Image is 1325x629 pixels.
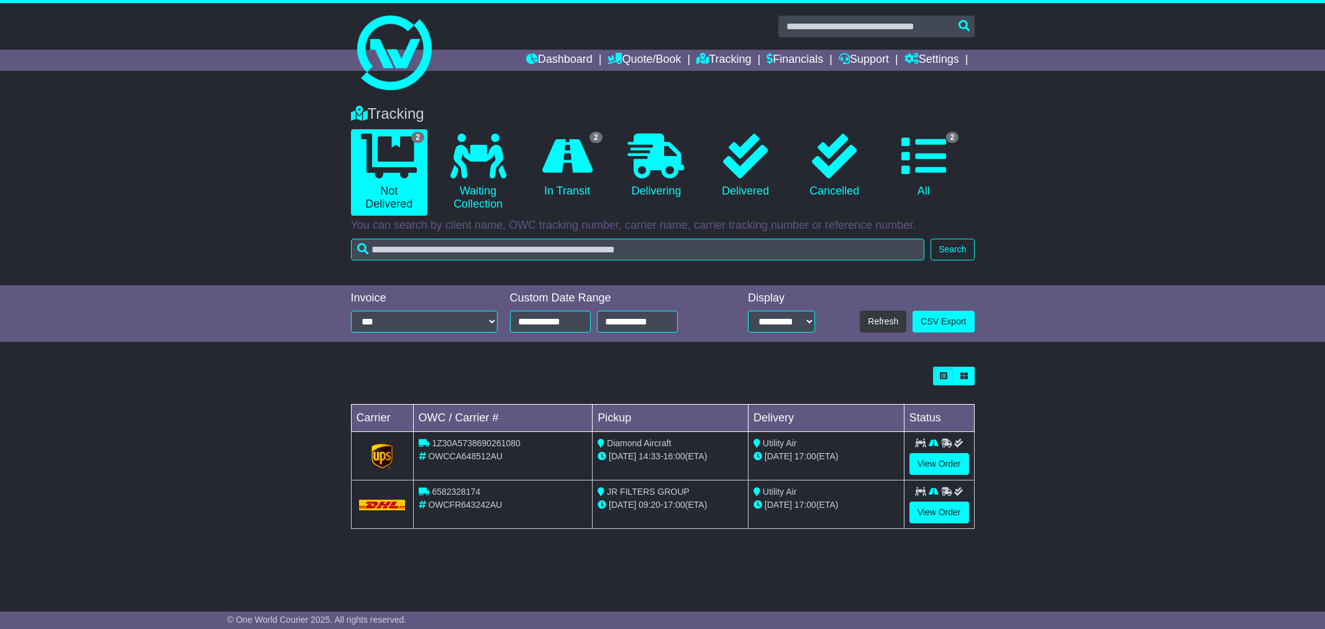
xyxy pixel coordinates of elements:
[351,219,975,232] p: You can search by client name, OWC tracking number, carrier name, carrier tracking number or refe...
[359,500,406,510] img: DHL.png
[663,451,685,461] span: 16:00
[696,50,751,71] a: Tracking
[510,292,709,305] div: Custom Date Range
[432,438,520,448] span: 1Z30A5738690261080
[351,129,427,216] a: 2 Not Delivered
[351,292,498,305] div: Invoice
[904,50,959,71] a: Settings
[593,405,749,432] td: Pickup
[609,451,636,461] span: [DATE]
[904,405,974,432] td: Status
[639,451,660,461] span: 14:33
[860,311,906,333] button: Refresh
[765,451,792,461] span: [DATE]
[432,487,480,497] span: 6582328174
[371,444,393,469] img: GetCarrierServiceLogo
[748,405,904,432] td: Delivery
[608,50,681,71] a: Quote/Book
[413,405,593,432] td: OWC / Carrier #
[639,500,660,510] span: 09:20
[618,129,694,203] a: Delivering
[526,50,593,71] a: Dashboard
[609,500,636,510] span: [DATE]
[763,487,796,497] span: Utility Air
[931,239,974,260] button: Search
[913,311,974,333] a: CSV Export
[909,453,969,475] a: View Order
[707,129,783,203] a: Delivered
[351,405,413,432] td: Carrier
[607,438,671,448] span: Diamond Aircraft
[909,502,969,523] a: View Order
[795,500,816,510] span: 17:00
[765,500,792,510] span: [DATE]
[529,129,605,203] a: 2 In Transit
[607,487,690,497] span: JR FILTERS GROUP
[440,129,516,216] a: Waiting Collection
[839,50,889,71] a: Support
[663,500,685,510] span: 17:00
[795,451,816,461] span: 17:00
[590,132,603,143] span: 2
[754,498,899,512] div: (ETA)
[598,498,743,512] div: - (ETA)
[885,129,962,203] a: 2 All
[767,50,823,71] a: Financials
[748,292,815,305] div: Display
[428,500,502,510] span: OWCFR643242AU
[428,451,503,461] span: OWCCA648512AU
[946,132,959,143] span: 2
[411,132,424,143] span: 2
[598,450,743,463] div: - (ETA)
[754,450,899,463] div: (ETA)
[796,129,873,203] a: Cancelled
[345,105,981,123] div: Tracking
[763,438,796,448] span: Utility Air
[227,615,407,625] span: © One World Courier 2025. All rights reserved.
